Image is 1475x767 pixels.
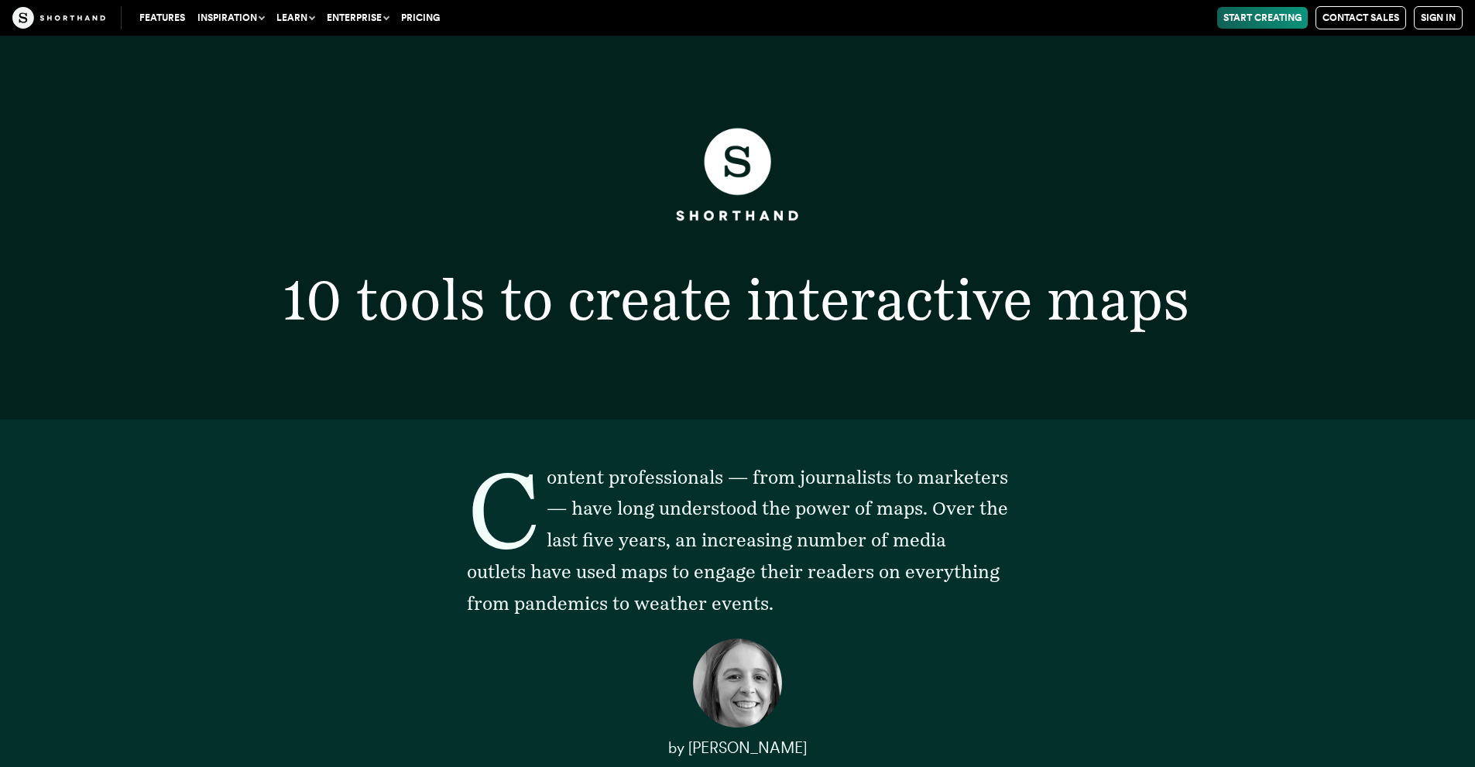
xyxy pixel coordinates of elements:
[467,466,1008,615] span: Content professionals — from journalists to marketers — have long understood the power of maps. O...
[321,7,395,29] button: Enterprise
[395,7,446,29] a: Pricing
[1315,6,1406,29] a: Contact Sales
[12,7,105,29] img: The Craft
[467,732,1009,765] p: by [PERSON_NAME]
[133,7,191,29] a: Features
[1414,6,1463,29] a: Sign in
[234,271,1240,328] h1: 10 tools to create interactive maps
[191,7,270,29] button: Inspiration
[270,7,321,29] button: Learn
[1217,7,1308,29] a: Start Creating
